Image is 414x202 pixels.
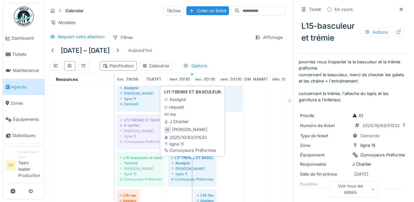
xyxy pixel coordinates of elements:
small: All day [164,112,176,117]
div: L15-basculeur et trémie [299,17,406,47]
div: ligne 15 [360,142,376,149]
div: Aujourd'hui [126,46,155,55]
div: 2025/10/63/01533 [164,134,216,141]
div: Gestionnaire local [18,150,42,160]
div: Assigné [164,96,186,103]
div: Actions [362,27,391,37]
div: L15-variopac-courroie [120,193,136,198]
div: Voir tous les détails [329,181,378,197]
div: ligne 11 [120,96,239,101]
div: Convoyeurs Préformes [164,147,216,153]
p: pourriez vous inspecter la le basculeur et la trémie préforme concernant le basculeur, merci de c... [299,59,406,103]
a: 30 septembre 2025 [145,75,163,84]
div: Priorité [300,113,350,119]
div: Équipement [300,152,350,158]
div: [DATE] [354,171,368,177]
a: 3 octobre 2025 [219,75,243,84]
div: [PERSON_NAME] [120,91,239,96]
div: [PERSON_NAME] [172,126,207,133]
div: J Charlier [164,118,189,125]
span: Dashboard [12,35,42,41]
div: L15-Four Vario- Zone 1 ne tien pas en température [197,193,213,198]
a: Maintenance [3,62,45,79]
div: En cours [335,6,353,13]
div: Terminé [120,160,162,166]
div: Assigné [120,85,239,90]
h5: [DATE] – [DATE] [61,47,110,54]
div: Assigné [171,160,213,166]
span: Agenda [11,84,42,90]
div: [PERSON_NAME] [120,128,213,134]
div: Type de ticket [300,133,350,139]
a: Agenda [3,79,45,95]
div: Zone [300,142,350,149]
div: Date de fin prévue [300,171,350,177]
div: ligne 11 [120,134,213,139]
li: TP [6,160,16,170]
div: Tâches [164,6,184,16]
div: ligne 15 [120,171,162,177]
a: 4 octobre 2025 [231,75,283,84]
div: Convoyeurs Préformes [360,152,407,158]
span: Équipements [13,116,42,122]
div: Numéro de ticket [300,122,350,129]
div: SG [164,126,171,133]
div: [PERSON_NAME] [120,166,162,171]
a: Dashboard [3,30,45,46]
div: Ticket [309,6,321,13]
div: Filtres [110,33,136,42]
div: À vérifier [120,123,213,128]
div: Convoyeurs Préformes [120,177,162,182]
div: Demande [360,133,379,139]
div: Zambelli [120,101,239,107]
div: Calendrier [142,63,169,69]
a: Statistiques [3,127,45,144]
div: L15-basculeur et trémie [120,155,162,160]
a: Équipements [3,111,45,127]
div: J Charlier [300,161,405,167]
div: Convoyeurs Préformes [120,139,213,144]
span: Resources [56,77,78,82]
a: Tickets [3,46,45,62]
div: request [164,104,184,110]
a: TP Gestionnaire localTeam leader Production [6,150,42,183]
span: Tickets [12,51,42,57]
div: ligne 11 [164,141,216,147]
div: Responsable [300,161,350,167]
div: L11-TREMIE ET BASCULEUR [171,155,213,160]
div: Planification [103,63,134,69]
li: Team leader Production [18,150,42,181]
img: Badge_color-CXgf-gQk.svg [14,7,34,26]
div: Options [180,61,210,71]
a: 5 octobre 2025 [271,75,295,84]
div: L11-TREMIE ET BASCULEUR [120,118,213,123]
div: ligne 11 [171,171,213,177]
div: Créer un ticket [186,6,229,15]
div: Affichage [252,33,285,42]
span: Zones [11,100,42,106]
div: 2025/10/63/01532 [362,122,400,129]
a: Zones [3,95,45,111]
span: Maintenance [13,67,42,74]
div: [PERSON_NAME] [171,166,213,171]
div: Modèles [48,18,79,27]
strong: Calendar [63,8,86,14]
a: 1 octobre 2025 [168,75,191,84]
div: Requiert votre attention [58,34,105,40]
div: Convoyeurs Préformes [171,177,213,182]
strong: L11-TREMIE ET BASCULEUR [164,89,221,95]
span: Statistiques [12,132,42,139]
div: 01 [352,113,363,119]
a: 29 septembre 2025 [116,75,140,84]
a: 2 octobre 2025 [194,75,217,84]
